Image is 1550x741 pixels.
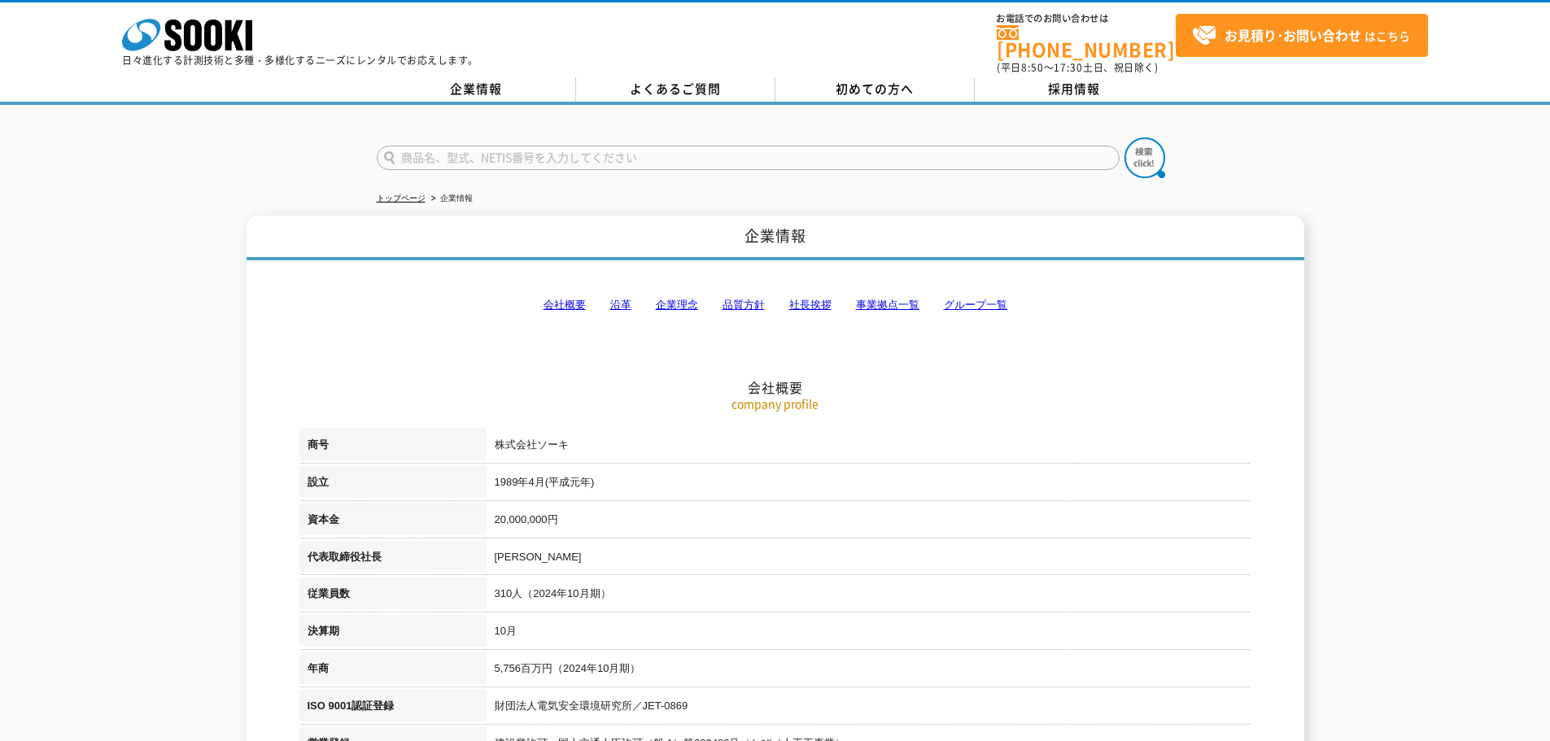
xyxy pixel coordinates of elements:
[428,190,473,207] li: 企業情報
[487,652,1251,690] td: 5,756百万円（2024年10月期）
[656,299,698,311] a: 企業理念
[789,299,832,311] a: 社長挨拶
[299,652,487,690] th: 年商
[487,541,1251,578] td: [PERSON_NAME]
[299,216,1251,396] h2: 会社概要
[487,503,1251,541] td: 20,000,000円
[487,690,1251,727] td: 財団法人電気安全環境研究所／JET-0869
[299,615,487,652] th: 決算期
[610,299,631,311] a: 沿革
[487,429,1251,466] td: 株式会社ソーキ
[856,299,919,311] a: 事業拠点一覧
[299,503,487,541] th: 資本金
[299,690,487,727] th: ISO 9001認証登録
[975,77,1174,102] a: 採用情報
[299,395,1251,412] p: company profile
[576,77,775,102] a: よくあるご質問
[377,194,426,203] a: トップページ
[1225,25,1361,45] strong: お見積り･お問い合わせ
[299,429,487,466] th: 商号
[1176,14,1428,57] a: お見積り･お問い合わせはこちら
[299,466,487,503] th: 設立
[1124,137,1165,178] img: btn_search.png
[944,299,1007,311] a: グループ一覧
[1054,60,1083,75] span: 17:30
[836,80,914,98] span: 初めての方へ
[723,299,765,311] a: 品質方針
[997,25,1176,59] a: [PHONE_NUMBER]
[997,60,1158,75] span: (平日 ～ 土日、祝日除く)
[487,578,1251,615] td: 310人（2024年10月期）
[299,541,487,578] th: 代表取締役社長
[377,77,576,102] a: 企業情報
[122,55,478,65] p: 日々進化する計測技術と多種・多様化するニーズにレンタルでお応えします。
[247,216,1304,260] h1: 企業情報
[299,578,487,615] th: 従業員数
[775,77,975,102] a: 初めての方へ
[1021,60,1044,75] span: 8:50
[487,466,1251,503] td: 1989年4月(平成元年)
[544,299,586,311] a: 会社概要
[377,146,1120,170] input: 商品名、型式、NETIS番号を入力してください
[1192,24,1410,48] span: はこちら
[997,14,1176,24] span: お電話でのお問い合わせは
[487,615,1251,652] td: 10月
